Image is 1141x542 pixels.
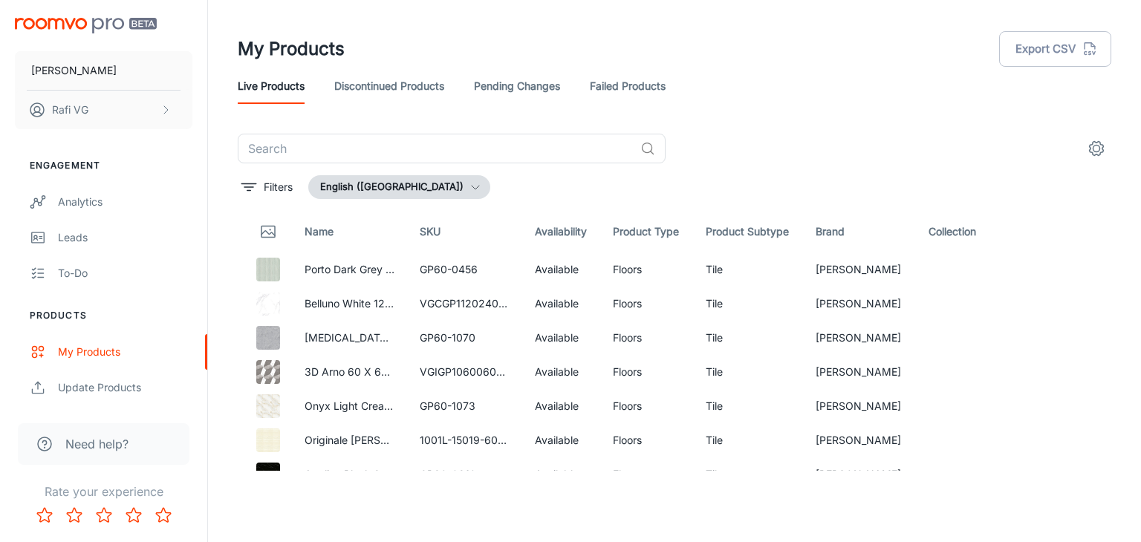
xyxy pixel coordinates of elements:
a: [MEDICAL_DATA] Grigio 60 X 60 cm - Glazed Polished [305,331,571,344]
button: Rate 3 star [89,500,119,530]
td: [PERSON_NAME] [804,252,917,287]
td: GP60-1070 [408,321,523,355]
p: [PERSON_NAME] [31,62,117,79]
a: Discontinued Products [334,68,444,104]
h1: My Products [238,36,345,62]
a: Pending Changes [474,68,560,104]
a: Porto Dark Grey 60 X 60 cm - Glazed Polished [305,263,532,275]
a: Failed Products [590,68,666,104]
td: [PERSON_NAME] [804,321,917,355]
td: Floors [601,423,694,457]
a: Originale [PERSON_NAME] 60 X 60 [PERSON_NAME] [305,434,568,446]
td: Floors [601,457,694,492]
th: Product Type [601,211,694,252]
span: Need help? [65,435,129,453]
button: Export CSV [999,31,1111,67]
td: Available [523,287,601,321]
button: Rafi VG [15,91,192,129]
svg: Thumbnail [259,223,277,241]
div: My Products [58,344,192,360]
td: Floors [601,321,694,355]
td: 1001L-15019-6060 [408,423,523,457]
td: Floors [601,355,694,389]
td: [PERSON_NAME] [804,355,917,389]
button: [PERSON_NAME] [15,51,192,90]
th: Brand [804,211,917,252]
button: filter [238,175,296,199]
button: Rate 5 star [149,500,178,530]
p: Rate your experience [12,483,195,500]
button: Rate 2 star [59,500,89,530]
td: Tile [694,321,804,355]
td: VGCGP1120240FS-0005Belluno White 120 x 240 cm - Glazed Polished [408,287,523,321]
td: GP60-0456 [408,252,523,287]
td: Available [523,252,601,287]
td: Tile [694,457,804,492]
input: Search [238,134,634,163]
button: Rate 4 star [119,500,149,530]
td: Floors [601,389,694,423]
a: Live Products [238,68,305,104]
td: Available [523,423,601,457]
a: Onyx Light Cream 60 X 60 cm - Glazed Polished [305,399,542,412]
th: Name [293,211,408,252]
td: Available [523,355,601,389]
td: Tile [694,423,804,457]
div: To-do [58,265,192,281]
th: Availability [523,211,601,252]
a: Belluno White 120 X 240 cm - Glazed Polished [305,297,531,310]
div: Update Products [58,379,192,396]
td: GP60-1073 [408,389,523,423]
td: VGIGP1060060FS-0018 [408,355,523,389]
td: Available [523,389,601,423]
td: [PERSON_NAME] [804,389,917,423]
td: Floors [601,252,694,287]
th: Collection [917,211,996,252]
td: Tile [694,252,804,287]
a: 3D Arno 60 X 60 cm - Glazed Polished [305,365,494,378]
th: Product Subtype [694,211,804,252]
td: Tile [694,389,804,423]
td: [PERSON_NAME] [804,287,917,321]
td: Tile [694,287,804,321]
td: Floors [601,287,694,321]
p: Filters [264,179,293,195]
td: GP80-0810 [408,457,523,492]
td: [PERSON_NAME] [804,423,917,457]
button: Rate 1 star [30,500,59,530]
td: Available [523,457,601,492]
button: English ([GEOGRAPHIC_DATA]) [308,175,490,199]
div: Leads [58,229,192,246]
td: [PERSON_NAME] [804,457,917,492]
button: settings [1082,134,1111,163]
p: Rafi VG [52,102,88,118]
div: Analytics [58,194,192,210]
a: Apolion Black 80 X 80 cm - Glazed Polished [305,468,520,480]
th: SKU [408,211,523,252]
td: Available [523,321,601,355]
img: Roomvo PRO Beta [15,18,157,33]
td: Tile [694,355,804,389]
